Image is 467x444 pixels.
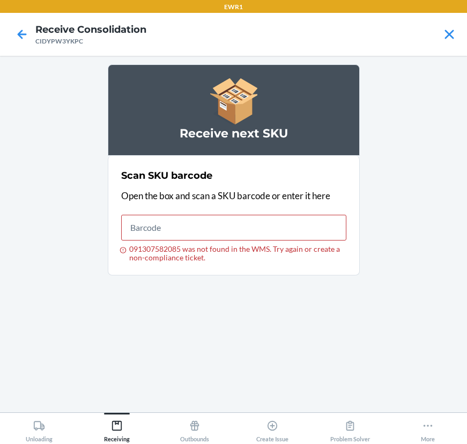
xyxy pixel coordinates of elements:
div: Create Issue [256,416,288,442]
p: EWR1 [224,2,243,12]
h3: Receive next SKU [121,125,346,142]
button: Outbounds [155,413,233,442]
input: 091307582085 was not found in the WMS. Try again or create a non-compliance ticket. [121,215,346,241]
h4: Receive Consolidation [35,23,146,37]
button: More [389,413,467,442]
div: Outbounds [180,416,209,442]
div: Problem Solver [330,416,370,442]
button: Receiving [78,413,155,442]
div: 091307582085 was not found in the WMS. Try again or create a non-compliance ticket. [121,245,346,262]
div: More [421,416,435,442]
div: CIDYPW3YKPC [35,37,146,46]
div: Receiving [104,416,130,442]
button: Create Issue [234,413,312,442]
div: Unloading [26,416,53,442]
button: Problem Solver [312,413,389,442]
h2: Scan SKU barcode [121,169,212,183]
p: Open the box and scan a SKU barcode or enter it here [121,189,346,203]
